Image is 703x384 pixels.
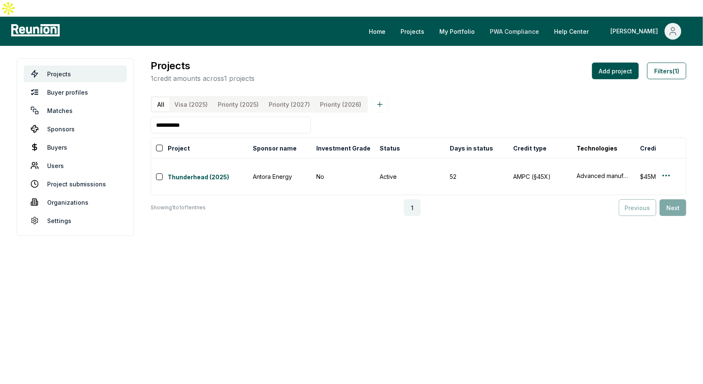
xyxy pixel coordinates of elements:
button: Status [378,140,402,156]
a: Thunderhead (2025) [168,173,248,183]
button: Visa (2025) [169,98,213,111]
button: Priority (2026) [315,98,366,111]
button: Credit type [512,140,548,156]
a: Help Center [547,23,595,40]
a: Home [362,23,392,40]
a: Buyers [24,139,127,156]
a: Users [24,157,127,174]
nav: Main [362,23,695,40]
a: Project submissions [24,176,127,192]
button: All [152,98,169,111]
button: Priority (2027) [264,98,315,111]
a: Settings [24,212,127,229]
a: Projects [24,65,127,82]
div: No [316,172,370,181]
p: Showing 1 to 1 of 1 entries [151,203,206,212]
a: Matches [24,102,127,119]
a: My Portfolio [433,23,481,40]
button: Filters(1) [647,63,686,79]
a: Projects [394,23,431,40]
button: 1 [404,199,421,216]
div: AMPC (§45X) [513,172,567,181]
div: Active [380,172,440,181]
div: [PERSON_NAME] [610,23,661,40]
button: Investment Grade [315,140,372,156]
h3: Projects [151,58,254,73]
button: Thunderhead (2025) [168,171,248,183]
button: Advanced manufacturing [577,171,630,180]
a: Organizations [24,194,127,211]
button: Credit amount [638,140,685,156]
a: PWA Compliance [483,23,546,40]
button: Priority (2025) [213,98,264,111]
button: [PERSON_NAME] [604,23,688,40]
div: Antora Energy [253,172,306,181]
button: Days in status [448,140,495,156]
p: 1 credit amounts across 1 projects [151,73,254,83]
button: Add project [592,63,639,79]
div: 52 [450,172,503,181]
button: Sponsor name [251,140,298,156]
button: Project [166,140,191,156]
a: Buyer profiles [24,84,127,100]
a: Sponsors [24,120,127,137]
